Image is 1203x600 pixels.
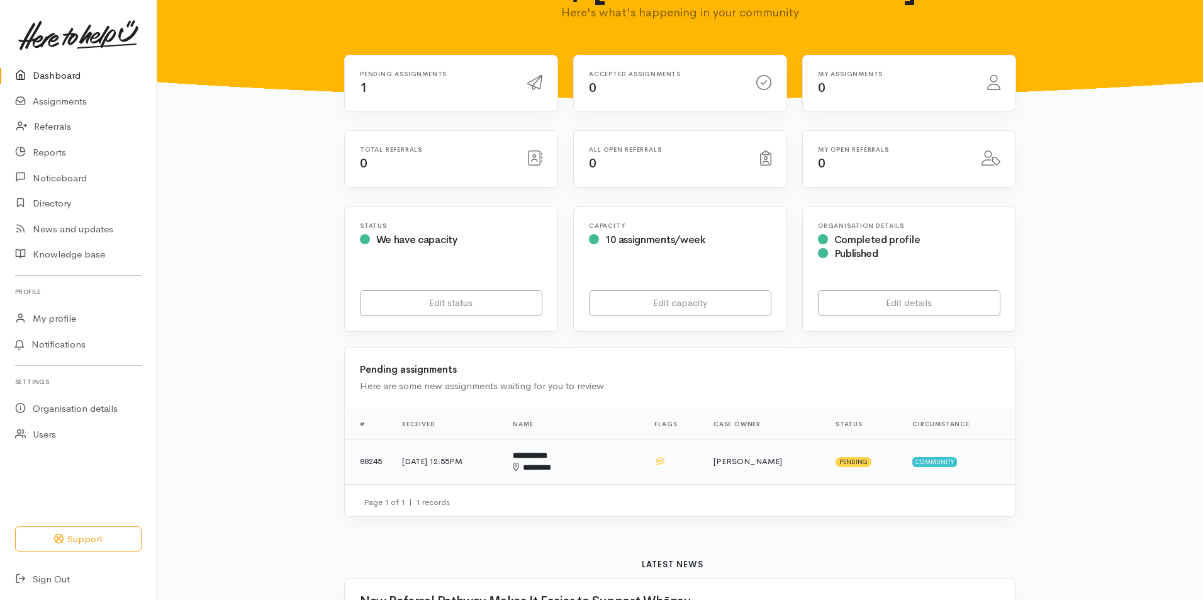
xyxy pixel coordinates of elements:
[818,80,825,96] span: 0
[345,409,392,439] th: #
[360,71,512,77] h6: Pending assignments
[409,497,412,507] span: |
[818,222,1000,229] h6: Organisation Details
[360,363,457,375] b: Pending assignments
[434,4,927,21] p: Here's what's happening in your community
[825,409,902,439] th: Status
[902,409,1016,439] th: Circumstance
[376,233,457,246] span: We have capacity
[642,559,703,570] b: Latest news
[364,497,450,507] small: Page 1 of 1 1 records
[589,146,745,153] h6: All open referrals
[360,379,1000,393] div: Here are some new assignments waiting for you to review.
[912,457,957,467] span: Community
[644,409,703,439] th: Flags
[360,80,367,96] span: 1
[836,457,871,467] span: Pending
[360,222,542,229] h6: Status
[503,409,644,439] th: Name
[589,290,771,316] a: Edit capacity
[605,233,705,246] span: 10 assignments/week
[818,71,972,77] h6: My assignments
[589,80,596,96] span: 0
[360,146,512,153] h6: Total referrals
[15,373,142,390] h6: Settings
[392,409,503,439] th: Received
[589,71,741,77] h6: Accepted assignments
[360,290,542,316] a: Edit status
[818,156,825,171] span: 0
[360,156,367,171] span: 0
[392,439,503,484] td: [DATE] 12:55PM
[15,526,142,552] button: Support
[834,233,920,246] span: Completed profile
[834,247,878,260] span: Published
[589,222,771,229] h6: Capacity
[589,156,596,171] span: 0
[703,439,825,484] td: [PERSON_NAME]
[703,409,825,439] th: Case Owner
[818,146,966,153] h6: My open referrals
[15,283,142,300] h6: Profile
[818,290,1000,316] a: Edit details
[345,439,392,484] td: 88245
